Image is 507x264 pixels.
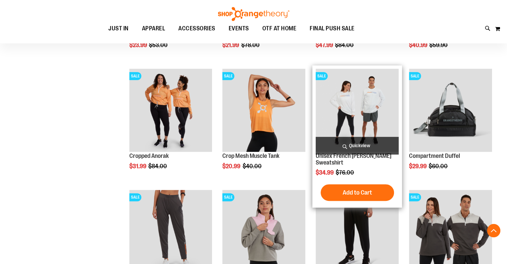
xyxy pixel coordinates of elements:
span: $40.99 [409,42,428,48]
div: product [219,65,309,187]
span: APPAREL [142,21,165,36]
span: SALE [222,193,234,201]
span: $23.99 [129,42,148,48]
span: ACCESSORIES [178,21,215,36]
span: $31.99 [129,163,147,170]
a: ACCESSORIES [172,21,222,36]
span: $21.99 [222,42,240,48]
img: Compartment Duffel front [409,69,492,152]
a: Crop Mesh Muscle Tank [222,153,279,159]
div: product [126,65,216,187]
span: FINAL PUSH SALE [310,21,355,36]
span: OTF AT HOME [262,21,297,36]
span: $84.00 [148,163,168,170]
span: SALE [316,72,328,80]
button: Add to Cart [321,184,394,201]
div: product [312,65,402,208]
span: $60.00 [429,163,449,170]
img: Unisex French Terry Crewneck Sweatshirt primary image [316,69,399,152]
a: Crop Mesh Muscle Tank primary imageSALE [222,69,305,153]
img: Shop Orangetheory [217,7,290,21]
div: product [406,65,495,187]
span: SALE [222,72,234,80]
a: JUST IN [102,21,135,36]
span: JUST IN [108,21,129,36]
span: SALE [129,193,141,201]
a: Quickview [316,137,399,155]
span: Add to Cart [343,189,372,196]
span: $53.00 [149,42,169,48]
a: Compartment Duffel [409,153,460,159]
span: $29.99 [409,163,428,170]
span: $47.99 [316,42,334,48]
a: Unisex French [PERSON_NAME] Sweatshirt [316,153,391,166]
a: Unisex French Terry Crewneck Sweatshirt primary imageSALE [316,69,399,153]
a: Cropped Anorak [129,153,169,159]
img: Cropped Anorak primary image [129,69,212,152]
span: $78.00 [241,42,260,48]
span: SALE [409,72,421,80]
a: EVENTS [222,21,256,36]
span: $76.00 [336,169,355,176]
span: $20.99 [222,163,241,170]
a: Compartment Duffel front SALE [409,69,492,153]
a: FINAL PUSH SALE [303,21,361,36]
img: Crop Mesh Muscle Tank primary image [222,69,305,152]
span: $34.99 [316,169,335,176]
span: EVENTS [229,21,249,36]
a: OTF AT HOME [256,21,303,36]
span: $59.90 [429,42,449,48]
button: Back To Top [487,224,500,237]
span: $84.00 [335,42,355,48]
span: $40.00 [242,163,262,170]
a: Cropped Anorak primary imageSALE [129,69,212,153]
span: SALE [129,72,141,80]
span: SALE [409,193,421,201]
a: APPAREL [135,21,172,36]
